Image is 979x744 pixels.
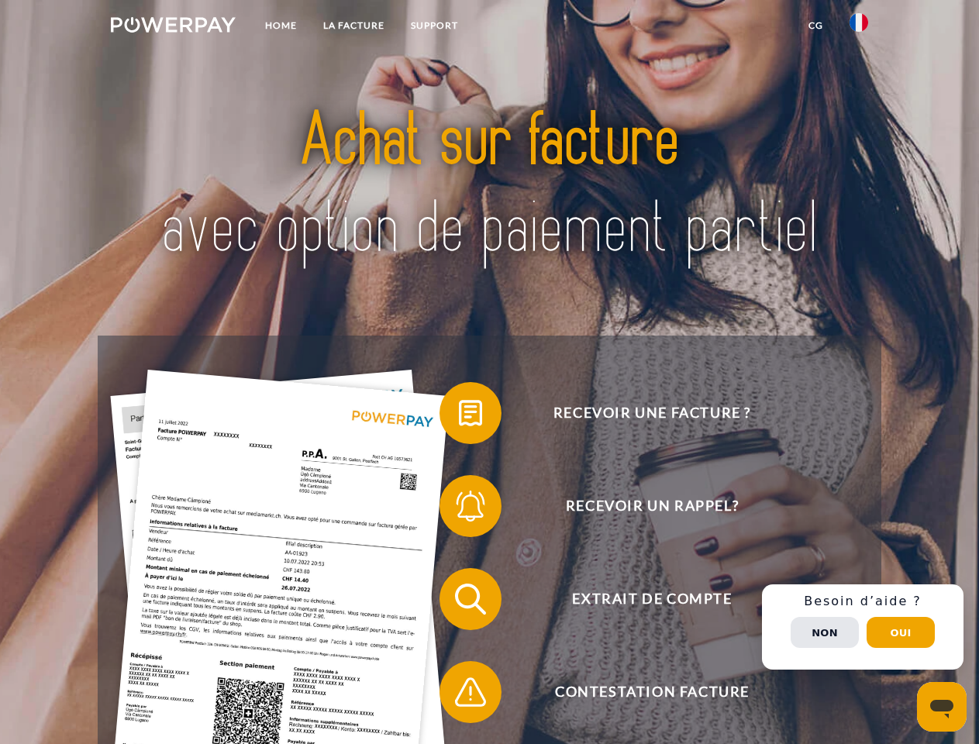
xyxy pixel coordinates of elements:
img: qb_bell.svg [451,487,490,525]
a: CG [795,12,836,40]
h3: Besoin d’aide ? [771,594,954,609]
img: qb_bill.svg [451,394,490,432]
span: Extrait de compte [462,568,842,630]
iframe: Bouton de lancement de la fenêtre de messagerie [917,682,967,732]
img: qb_search.svg [451,580,490,618]
img: qb_warning.svg [451,673,490,711]
span: Recevoir un rappel? [462,475,842,537]
img: fr [850,13,868,32]
a: Support [398,12,471,40]
button: Contestation Facture [440,661,843,723]
a: Home [252,12,310,40]
a: LA FACTURE [310,12,398,40]
button: Extrait de compte [440,568,843,630]
span: Contestation Facture [462,661,842,723]
div: Schnellhilfe [762,584,963,670]
button: Oui [867,617,935,648]
span: Recevoir une facture ? [462,382,842,444]
button: Recevoir un rappel? [440,475,843,537]
img: title-powerpay_fr.svg [148,74,831,297]
button: Non [791,617,859,648]
img: logo-powerpay-white.svg [111,17,236,33]
button: Recevoir une facture ? [440,382,843,444]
